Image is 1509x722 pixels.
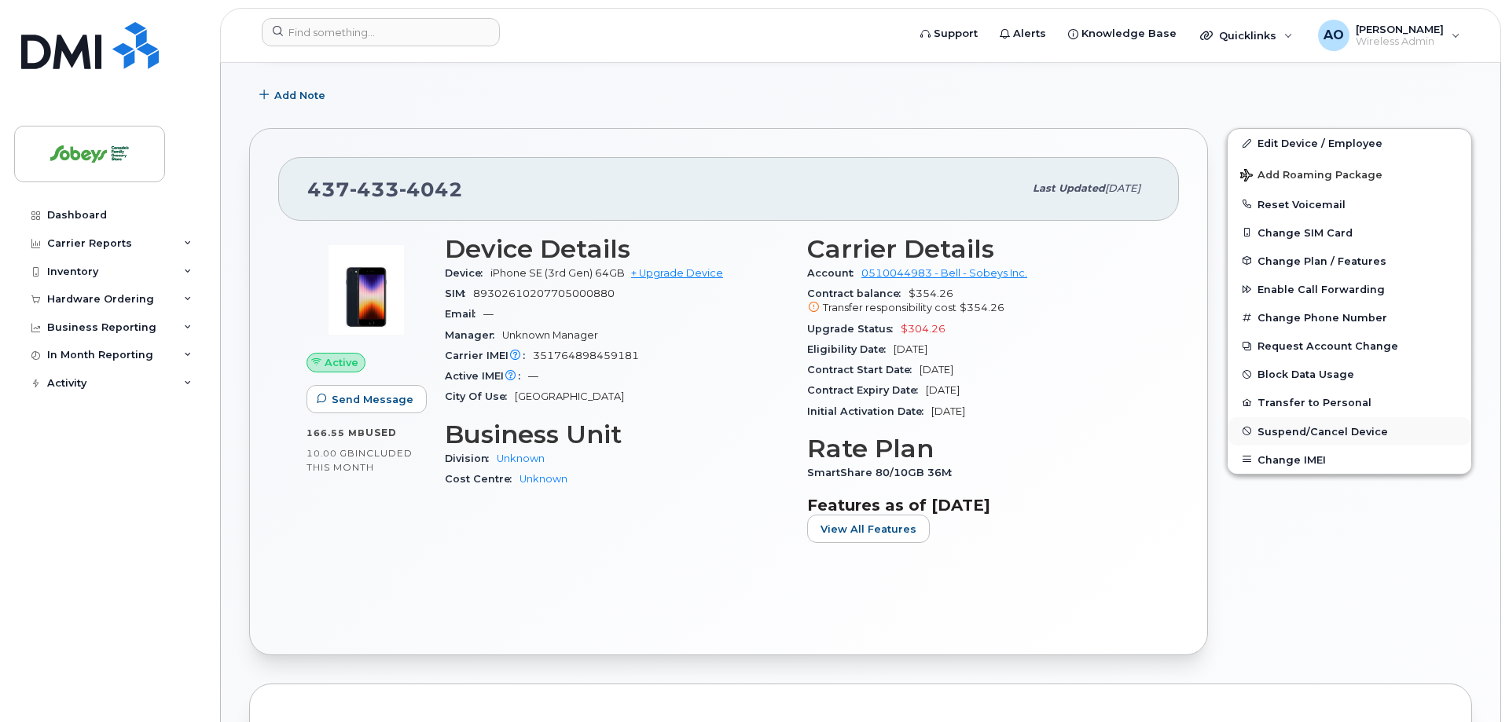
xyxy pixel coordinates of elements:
span: Enable Call Forwarding [1257,284,1385,295]
a: Unknown [497,453,545,464]
button: Reset Voicemail [1228,190,1471,218]
div: Quicklinks [1189,20,1304,51]
a: Edit Device / Employee [1228,129,1471,157]
span: — [528,370,538,382]
span: Support [934,26,978,42]
span: Active [325,355,358,370]
span: AO [1324,26,1344,45]
span: Add Note [274,88,325,103]
button: Add Note [249,81,339,109]
span: City Of Use [445,390,515,402]
span: Send Message [332,392,413,407]
span: $354.26 [960,302,1004,313]
span: Contract balance [807,288,909,299]
span: [PERSON_NAME] [1356,23,1444,35]
span: Carrier IMEI [445,350,533,361]
span: 351764898459181 [533,350,639,361]
button: Suspend/Cancel Device [1228,417,1471,445]
span: Transfer responsibility cost [823,302,956,313]
span: 437 [307,178,463,201]
span: Knowledge Base [1081,26,1177,42]
h3: Business Unit [445,420,788,449]
input: Find something... [262,18,500,46]
span: View All Features [821,522,916,537]
span: 10.00 GB [307,448,355,459]
span: 433 [350,178,399,201]
a: Support [909,18,989,49]
span: Account [807,267,861,279]
span: Email [445,308,483,320]
a: + Upgrade Device [631,267,723,279]
button: Enable Call Forwarding [1228,275,1471,303]
span: Division [445,453,497,464]
span: Quicklinks [1219,29,1276,42]
button: Request Account Change [1228,332,1471,360]
span: Last updated [1033,182,1105,194]
span: [DATE] [926,384,960,396]
button: Change SIM Card [1228,218,1471,247]
h3: Carrier Details [807,235,1151,263]
a: Unknown [520,473,567,485]
a: 0510044983 - Bell - Sobeys Inc. [861,267,1027,279]
button: Change IMEI [1228,445,1471,474]
span: 89302610207705000880 [473,288,615,299]
span: SmartShare 80/10GB 36M [807,467,960,478]
span: — [483,308,494,320]
span: $304.26 [901,323,945,335]
span: [DATE] [894,343,927,355]
span: Cost Centre [445,473,520,485]
span: Change Plan / Features [1257,255,1386,266]
button: Block Data Usage [1228,360,1471,388]
span: [DATE] [1105,182,1140,194]
span: used [365,427,397,438]
button: Change Plan / Features [1228,247,1471,275]
span: Eligibility Date [807,343,894,355]
button: Send Message [307,385,427,413]
span: [DATE] [931,405,965,417]
span: Alerts [1013,26,1046,42]
span: Suspend/Cancel Device [1257,425,1388,437]
span: included this month [307,447,413,473]
span: SIM [445,288,473,299]
span: 166.55 MB [307,427,365,438]
img: image20231002-3703462-1angbar.jpeg [319,243,413,337]
span: Wireless Admin [1356,35,1444,48]
h3: Features as of [DATE] [807,496,1151,515]
h3: Device Details [445,235,788,263]
span: [DATE] [920,364,953,376]
button: Add Roaming Package [1228,158,1471,190]
span: Contract Start Date [807,364,920,376]
a: Knowledge Base [1057,18,1188,49]
span: Active IMEI [445,370,528,382]
button: Change Phone Number [1228,303,1471,332]
span: [GEOGRAPHIC_DATA] [515,390,624,402]
span: Unknown Manager [502,329,598,341]
span: 4042 [399,178,463,201]
span: iPhone SE (3rd Gen) 64GB [490,267,625,279]
div: Antonio Orgera [1307,20,1471,51]
h3: Rate Plan [807,434,1151,463]
span: Add Roaming Package [1240,169,1382,184]
span: Device [445,267,490,279]
span: Upgrade Status [807,323,901,335]
span: Manager [445,329,502,341]
button: View All Features [807,515,930,543]
span: Contract Expiry Date [807,384,926,396]
a: Alerts [989,18,1057,49]
span: $354.26 [807,288,1151,316]
span: Initial Activation Date [807,405,931,417]
button: Transfer to Personal [1228,388,1471,416]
